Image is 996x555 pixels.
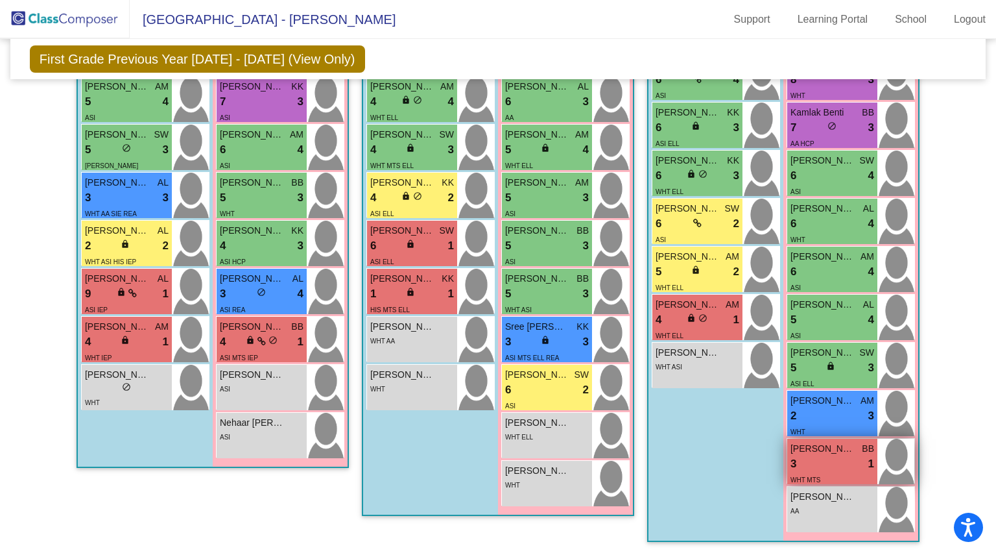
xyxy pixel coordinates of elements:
span: [PERSON_NAME] [790,154,855,167]
span: [PERSON_NAME] [505,176,570,190]
span: WHT MTS ELL [370,162,414,169]
span: 6 [790,167,796,184]
span: AM [155,80,169,93]
span: [PERSON_NAME] [505,464,570,478]
span: ASI ELL [790,380,814,388]
span: First Grade Previous Year [DATE] - [DATE] (View Only) [30,45,365,73]
span: AM [575,176,589,190]
span: [PERSON_NAME] [85,80,150,93]
span: 4 [868,216,874,232]
span: 3 [868,408,874,425]
span: do_not_disturb_alt [698,169,707,179]
span: [PERSON_NAME] [PERSON_NAME] [370,272,435,286]
span: ASI REA [220,306,245,314]
span: ASI ELL [370,210,394,217]
span: 5 [85,142,91,158]
span: [PERSON_NAME] [656,154,720,167]
span: 4 [370,142,376,158]
span: WHT ELL [505,162,533,169]
span: [PERSON_NAME] [85,224,150,238]
span: 3 [85,190,91,206]
span: [PERSON_NAME] [790,442,855,456]
span: 9 [85,286,91,302]
span: ASI [505,258,516,265]
span: [PERSON_NAME] [505,368,570,382]
span: 1 [733,312,739,328]
span: SW [859,346,874,360]
span: AM [726,298,739,312]
span: ASI [220,386,230,393]
span: [PERSON_NAME] [220,320,285,334]
span: 1 [163,286,169,302]
span: AL [158,272,169,286]
span: 6 [656,167,661,184]
span: [PERSON_NAME] Galipelli [220,80,285,93]
span: WHT ELL [370,114,398,121]
span: AL [863,202,874,216]
span: 2 [85,238,91,254]
span: 2 [733,264,739,280]
span: AM [575,128,589,142]
span: 4 [868,167,874,184]
span: do_not_disturb_alt [413,191,422,201]
span: 6 [220,142,226,158]
span: 5 [85,93,91,110]
span: [PERSON_NAME] [656,250,720,264]
span: SW [154,128,169,142]
span: KK [576,320,589,334]
span: [PERSON_NAME] [790,490,855,504]
span: lock [401,191,410,201]
span: lock [406,240,415,249]
span: WHT [790,92,805,99]
span: [PERSON_NAME] [220,128,285,142]
span: ASI [790,332,801,339]
span: 4 [868,312,874,328]
span: Nehaar [PERSON_NAME] [220,416,285,430]
span: lock [691,265,700,275]
span: do_not_disturb_alt [122,382,131,391]
span: 5 [656,264,661,280]
span: lock [246,336,255,345]
span: 6 [790,216,796,232]
span: 3 [163,190,169,206]
span: do_not_disturb_alt [257,288,266,297]
span: do_not_disturb_alt [268,336,278,345]
span: 1 [448,286,454,302]
span: SW [859,154,874,167]
span: [PERSON_NAME] [505,416,570,430]
span: 6 [370,238,376,254]
span: AA [505,114,514,121]
span: AL [863,298,874,312]
span: lock [687,314,696,323]
span: 4 [298,142,303,158]
span: [GEOGRAPHIC_DATA] - [PERSON_NAME] [130,9,396,30]
span: KK [727,154,739,167]
a: Logout [943,9,996,30]
span: SW [439,128,454,142]
span: 4 [370,93,376,110]
span: WHT ELL [505,434,533,441]
span: [PERSON_NAME] [220,368,285,382]
span: KK [442,272,454,286]
span: ASI MTS IEP [220,354,258,362]
span: 4 [298,286,303,302]
span: 4 [733,71,739,88]
span: lock [406,143,415,153]
span: SW [724,202,739,216]
span: [PERSON_NAME] [370,128,435,142]
span: [PERSON_NAME] [505,80,570,93]
span: ASI [505,210,516,217]
span: WHT MTS [790,476,820,484]
span: 5 [220,190,226,206]
span: 4 [163,93,169,110]
span: 5 [505,286,511,302]
span: KK [291,224,303,238]
span: [PERSON_NAME] Allu [790,298,855,312]
span: WHT [85,399,100,406]
span: do_not_disturb_alt [413,95,422,105]
span: AL [158,224,169,238]
span: HIS MTS ELL [370,306,410,314]
span: 8 [790,71,796,88]
span: 3 [298,190,303,206]
span: Sree [PERSON_NAME] [505,320,570,334]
